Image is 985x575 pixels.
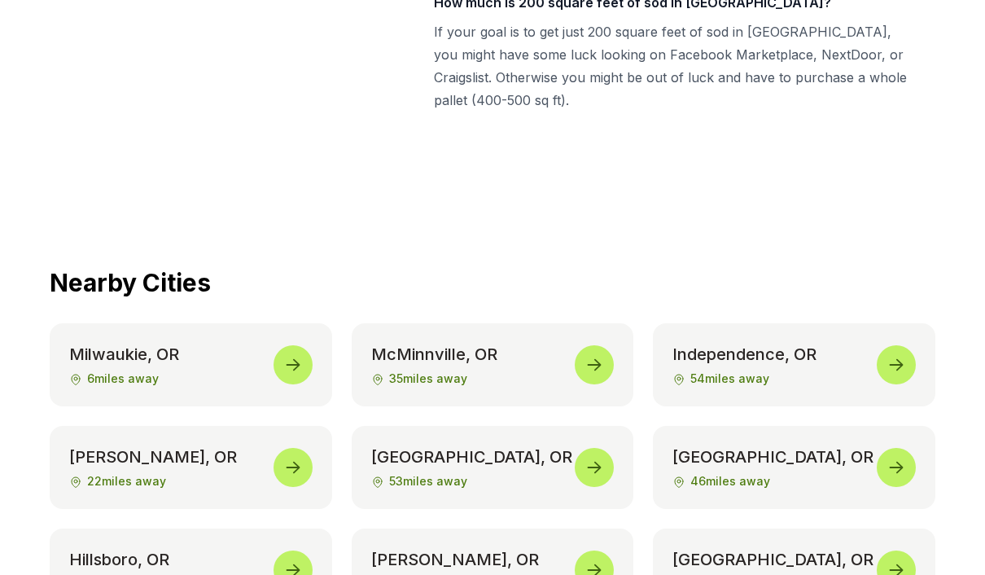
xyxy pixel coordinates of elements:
strong: Hillsboro , OR [69,548,313,571]
p: If your goal is to get just 200 square feet of sod in [GEOGRAPHIC_DATA], you might have some luck... [434,20,909,112]
strong: [GEOGRAPHIC_DATA] , OR [672,548,916,571]
a: [GEOGRAPHIC_DATA], OR46miles away [653,426,935,509]
span: 54 miles away [672,371,916,387]
a: [GEOGRAPHIC_DATA], OR53miles away [352,426,634,509]
span: 46 miles away [672,473,916,489]
strong: [PERSON_NAME] , OR [371,548,615,571]
a: Independence, OR54miles away [653,323,935,406]
span: 35 miles away [371,371,615,387]
strong: McMinnville , OR [371,343,615,366]
a: [PERSON_NAME], OR22miles away [50,426,332,509]
span: 6 miles away [69,371,313,387]
h2: Nearby Cities [50,268,935,297]
strong: [PERSON_NAME] , OR [69,446,313,468]
strong: Milwaukie , OR [69,343,313,366]
a: Milwaukie, OR6miles away [50,323,332,406]
span: 53 miles away [371,473,615,489]
a: McMinnville, OR35miles away [352,323,634,406]
strong: Independence , OR [672,343,916,366]
strong: [GEOGRAPHIC_DATA] , OR [672,446,916,468]
strong: [GEOGRAPHIC_DATA] , OR [371,446,615,468]
span: 22 miles away [69,473,313,489]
